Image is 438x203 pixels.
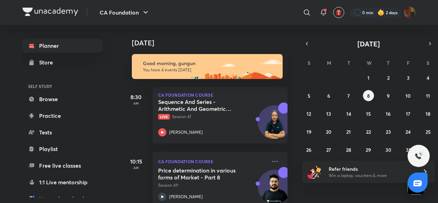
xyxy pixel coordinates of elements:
[132,54,283,79] img: morning
[387,60,390,66] abbr: Thursday
[323,126,334,137] button: October 20, 2025
[39,58,57,67] div: Store
[383,126,394,137] button: October 23, 2025
[403,126,414,137] button: October 24, 2025
[122,166,150,170] p: AM
[158,114,267,120] p: Session 41
[346,111,351,117] abbr: October 14, 2025
[158,182,267,188] p: Session 49
[347,60,350,66] abbr: Tuesday
[403,90,414,101] button: October 10, 2025
[347,92,350,99] abbr: October 7, 2025
[22,55,103,69] a: Store
[308,60,310,66] abbr: Sunday
[343,90,354,101] button: October 7, 2025
[386,111,391,117] abbr: October 16, 2025
[258,109,291,142] img: Avatar
[22,109,103,123] a: Practice
[426,92,430,99] abbr: October 11, 2025
[403,108,414,119] button: October 17, 2025
[383,144,394,155] button: October 30, 2025
[383,90,394,101] button: October 9, 2025
[323,144,334,155] button: October 27, 2025
[308,165,321,179] img: referral
[22,92,103,106] a: Browse
[143,67,276,73] p: You have 4 events [DATE]
[303,90,314,101] button: October 5, 2025
[386,129,391,135] abbr: October 23, 2025
[158,114,170,120] span: Live
[405,129,411,135] abbr: October 24, 2025
[404,7,416,18] img: gungun Raj
[383,72,394,83] button: October 2, 2025
[346,147,351,153] abbr: October 28, 2025
[367,60,372,66] abbr: Wednesday
[303,108,314,119] button: October 12, 2025
[158,98,244,112] h5: Sequence And Series - Arithmetic And Geometric Progressions - V
[336,9,342,16] img: avatar
[407,60,410,66] abbr: Friday
[333,7,344,18] button: avatar
[405,92,411,99] abbr: October 10, 2025
[303,144,314,155] button: October 26, 2025
[95,6,154,19] button: CA Foundation
[132,39,294,47] h4: [DATE]
[22,8,78,18] a: Company Logo
[169,194,203,200] p: [PERSON_NAME]
[22,39,103,53] a: Planner
[385,147,391,153] abbr: October 30, 2025
[22,175,103,189] a: 1:1 Live mentorship
[406,111,410,117] abbr: October 17, 2025
[303,126,314,137] button: October 19, 2025
[346,129,351,135] abbr: October 21, 2025
[422,90,434,101] button: October 11, 2025
[343,108,354,119] button: October 14, 2025
[143,60,276,67] h6: Good morning, gungun
[367,74,369,81] abbr: October 1, 2025
[329,173,414,179] p: Win a laptop, vouchers & more
[427,74,429,81] abbr: October 4, 2025
[427,60,429,66] abbr: Saturday
[414,152,423,160] img: ttu
[329,165,414,173] h6: Refer friends
[22,142,103,156] a: Playlist
[22,80,103,92] h6: SELF STUDY
[422,126,434,137] button: October 25, 2025
[323,108,334,119] button: October 13, 2025
[383,108,394,119] button: October 16, 2025
[22,159,103,173] a: Free live classes
[426,129,431,135] abbr: October 25, 2025
[403,144,414,155] button: October 31, 2025
[326,111,331,117] abbr: October 13, 2025
[357,39,380,48] span: [DATE]
[363,126,374,137] button: October 22, 2025
[407,74,410,81] abbr: October 3, 2025
[122,157,150,166] h5: 10:15
[307,111,311,117] abbr: October 12, 2025
[312,39,425,48] button: [DATE]
[158,157,267,166] p: CA Foundation Course
[366,147,371,153] abbr: October 29, 2025
[422,108,434,119] button: October 18, 2025
[403,72,414,83] button: October 3, 2025
[158,167,244,181] h5: Price determination in various forms of Market - Part 8
[122,101,150,105] p: AM
[343,126,354,137] button: October 21, 2025
[343,144,354,155] button: October 28, 2025
[158,93,282,97] p: CA Foundation Course
[363,108,374,119] button: October 15, 2025
[307,129,311,135] abbr: October 19, 2025
[22,8,78,16] img: Company Logo
[426,111,430,117] abbr: October 18, 2025
[366,111,371,117] abbr: October 15, 2025
[306,147,311,153] abbr: October 26, 2025
[327,92,330,99] abbr: October 6, 2025
[363,72,374,83] button: October 1, 2025
[422,72,434,83] button: October 4, 2025
[22,125,103,139] a: Tests
[377,9,384,16] img: streak
[387,92,390,99] abbr: October 9, 2025
[326,147,331,153] abbr: October 27, 2025
[367,92,370,99] abbr: October 8, 2025
[308,92,310,99] abbr: October 5, 2025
